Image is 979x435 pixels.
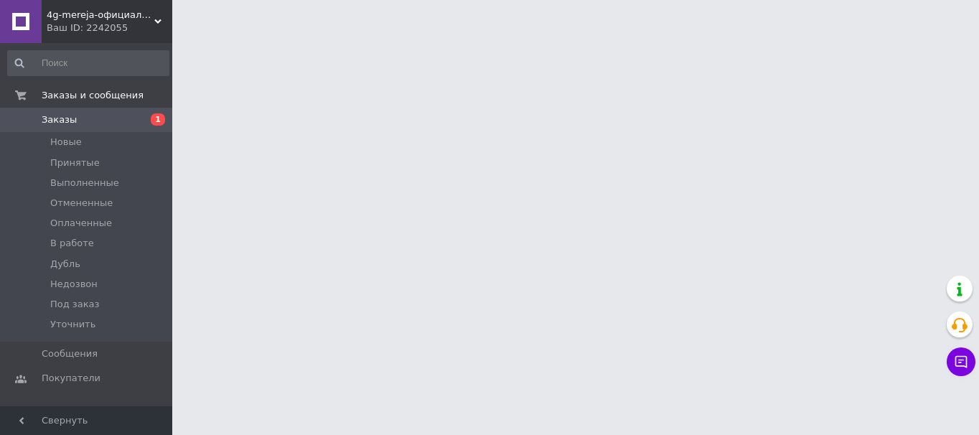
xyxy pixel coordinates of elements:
[50,156,100,169] span: Принятые
[947,347,975,376] button: Чат с покупателем
[42,113,77,126] span: Заказы
[50,197,113,210] span: Отмененные
[50,318,95,331] span: Уточнить
[50,177,119,190] span: Выполненные
[42,347,98,360] span: Сообщения
[42,372,100,385] span: Покупатели
[50,136,82,149] span: Новые
[50,258,80,271] span: Дубль
[50,217,112,230] span: Оплаченные
[47,9,154,22] span: 4g-mereja-официальный дилер компаний Vodafone, Kyivstar, Lifecell
[47,22,172,34] div: Ваш ID: 2242055
[50,237,94,250] span: В работе
[151,113,165,126] span: 1
[50,278,98,291] span: Недозвон
[42,89,144,102] span: Заказы и сообщения
[7,50,169,76] input: Поиск
[50,298,99,311] span: Под заказ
